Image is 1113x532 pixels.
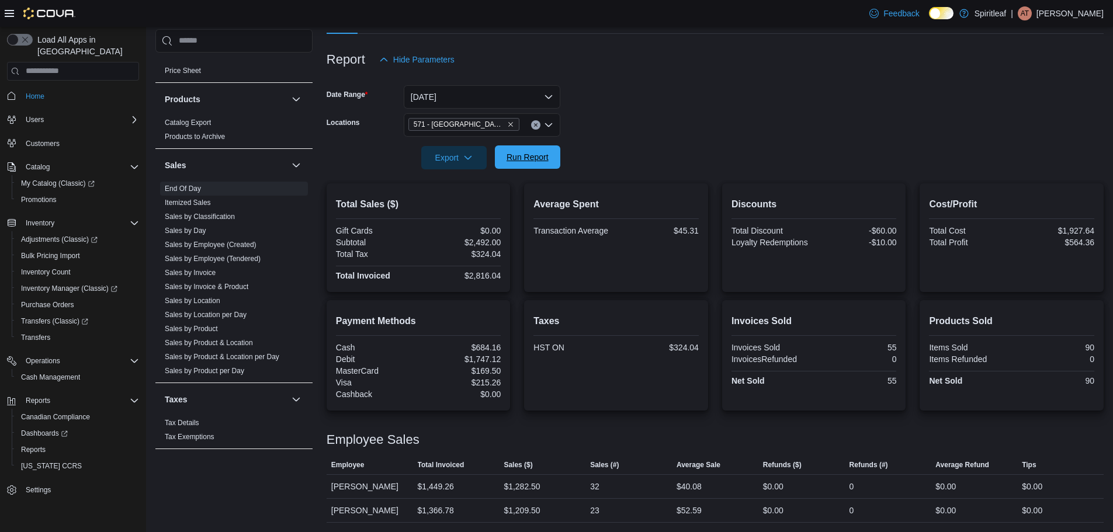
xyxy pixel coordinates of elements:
[21,251,80,260] span: Bulk Pricing Import
[327,475,413,498] div: [PERSON_NAME]
[165,394,188,405] h3: Taxes
[16,314,93,328] a: Transfers (Classic)
[21,113,48,127] button: Users
[26,485,51,495] span: Settings
[165,198,211,207] span: Itemized Sales
[1014,226,1094,235] div: $1,927.64
[421,271,501,280] div: $2,816.04
[929,7,953,19] input: Dark Mode
[428,146,480,169] span: Export
[731,226,812,235] div: Total Discount
[533,314,699,328] h2: Taxes
[1022,460,1036,470] span: Tips
[165,367,244,375] a: Sales by Product per Day
[16,459,139,473] span: Washington CCRS
[165,67,201,75] a: Price Sheet
[165,93,287,105] button: Products
[21,412,90,422] span: Canadian Compliance
[418,479,454,493] div: $1,449.26
[155,182,313,383] div: Sales
[21,136,139,151] span: Customers
[731,314,897,328] h2: Invoices Sold
[165,227,206,235] a: Sales by Day
[165,119,211,127] a: Catalog Export
[21,137,64,151] a: Customers
[2,159,144,175] button: Catalog
[507,151,549,163] span: Run Report
[16,443,139,457] span: Reports
[16,331,55,345] a: Transfers
[155,116,313,148] div: Products
[21,445,46,454] span: Reports
[289,158,303,172] button: Sales
[935,460,989,470] span: Average Refund
[16,232,139,246] span: Adjustments (Classic)
[16,281,139,295] span: Inventory Manager (Classic)
[165,353,279,361] a: Sales by Product & Location per Day
[2,215,144,231] button: Inventory
[21,113,139,127] span: Users
[816,226,896,235] div: -$60.00
[12,264,144,280] button: Inventory Count
[165,66,201,75] span: Price Sheet
[16,193,139,207] span: Promotions
[165,297,220,305] a: Sales by Location
[929,226,1009,235] div: Total Cost
[929,238,1009,247] div: Total Profit
[12,248,144,264] button: Bulk Pricing Import
[16,265,139,279] span: Inventory Count
[21,160,139,174] span: Catalog
[1014,354,1094,364] div: 0
[16,443,50,457] a: Reports
[16,281,122,295] a: Inventory Manager (Classic)
[16,314,139,328] span: Transfers (Classic)
[26,396,50,405] span: Reports
[408,118,519,131] span: 571 - Spiritleaf Ontario St (Stratford)
[731,238,812,247] div: Loyalty Redemptions
[533,197,699,211] h2: Average Spent
[336,366,416,375] div: MasterCard
[590,479,599,493] div: 32
[165,240,256,249] span: Sales by Employee (Created)
[165,310,247,319] span: Sales by Location per Day
[731,376,765,385] strong: Net Sold
[421,366,501,375] div: $169.50
[731,197,897,211] h2: Discounts
[165,338,253,347] span: Sales by Product & Location
[504,503,540,517] div: $1,209.50
[16,298,139,312] span: Purchase Orders
[975,6,1006,20] p: Spiritleaf
[1014,376,1094,385] div: 90
[16,370,85,384] a: Cash Management
[165,159,186,171] h3: Sales
[421,390,501,399] div: $0.00
[165,254,261,263] span: Sales by Employee (Tendered)
[816,238,896,247] div: -$10.00
[12,192,144,208] button: Promotions
[21,373,80,382] span: Cash Management
[507,121,514,128] button: Remove 571 - Spiritleaf Ontario St (Stratford) from selection in this group
[2,135,144,152] button: Customers
[677,479,702,493] div: $40.08
[26,92,44,101] span: Home
[21,235,98,244] span: Adjustments (Classic)
[16,249,139,263] span: Bulk Pricing Import
[883,8,919,19] span: Feedback
[16,232,102,246] a: Adjustments (Classic)
[336,354,416,364] div: Debit
[165,132,225,141] span: Products to Archive
[26,218,54,228] span: Inventory
[929,343,1009,352] div: Items Sold
[2,392,144,409] button: Reports
[331,460,365,470] span: Employee
[495,145,560,169] button: Run Report
[165,296,220,305] span: Sales by Location
[929,354,1009,364] div: Items Refunded
[21,317,88,326] span: Transfers (Classic)
[12,441,144,458] button: Reports
[165,268,216,277] span: Sales by Invoice
[2,112,144,128] button: Users
[165,159,287,171] button: Sales
[16,410,95,424] a: Canadian Compliance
